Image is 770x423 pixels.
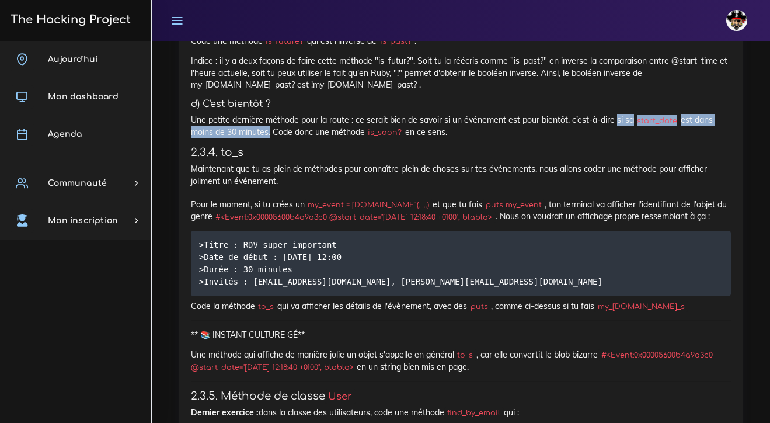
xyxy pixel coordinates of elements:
code: is_future? [263,36,307,47]
h4: 2.3.4. to_s [191,146,731,159]
code: my_[DOMAIN_NAME]_s [594,301,688,313]
code: >Titre : RDV super important >Date de début : [DATE] 12:00 >Durée : 30 minutes >Invités : [EMAIL_... [199,238,606,288]
p: Une méthode qui affiche de manière jolie un objet s'appelle en général , car elle convertit le bl... [191,349,731,373]
code: User [325,389,356,404]
code: puts my_event [482,199,545,211]
code: my_event = [DOMAIN_NAME](.....) [305,199,433,211]
p: Une petite dernière méthode pour la route : ce serait bien de savoir si un événement est pour bie... [191,114,731,138]
span: Communauté [48,179,107,188]
span: Agenda [48,130,82,138]
span: Mon inscription [48,216,118,225]
span: Aujourd'hui [48,55,97,64]
code: #<Event:0x00005600b4a9a3c0 @start_date="[DATE] 12:18:40 +0100", blabla> [212,211,496,223]
code: is_soon? [365,127,405,138]
span: Mon dashboard [48,92,119,101]
img: avatar [726,10,747,31]
code: find_by_email [444,407,504,419]
h5: d) C'est bientôt ? [191,99,731,110]
h3: The Hacking Project [7,13,131,26]
h4: 2.3.5. Méthode de classe [191,390,731,403]
p: Code une méthode qui est l'inverse de . [191,35,731,47]
code: start_date [634,115,681,127]
strong: Dernier exercice : [191,407,259,418]
p: Indice : il y a deux façons de faire cette méthode "is_futur?". Soit tu la réécris comme "is_past... [191,55,731,91]
code: puts [467,301,491,313]
code: to_s [454,349,476,361]
code: #<Event:0x00005600b4a9a3c0 @start_date="[DATE] 12:18:40 +0100", blabla> [191,349,713,373]
p: dans la classe des utilisateurs, code une méthode qui : [191,407,731,418]
p: Code la méthode qui va afficher les détails de l'évènement, avec des , comme ci-dessus si tu fais [191,300,731,312]
code: is_past? [377,36,414,47]
p: Maintenant que tu as plein de méthodes pour connaître plein de choses sur tes événements, nous al... [191,163,731,222]
p: ** 📚 INSTANT CULTURE GÉ** [191,329,731,341]
code: to_s [255,301,277,313]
